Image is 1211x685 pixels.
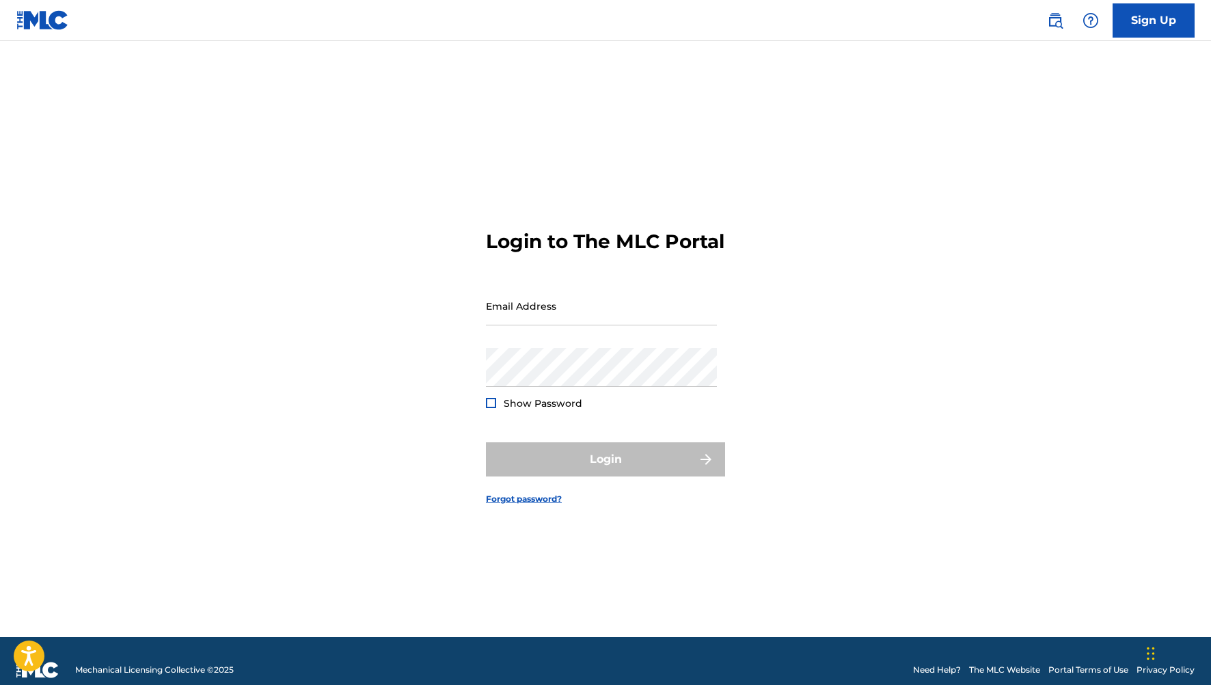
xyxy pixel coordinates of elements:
a: The MLC Website [969,664,1040,676]
h3: Login to The MLC Portal [486,230,724,254]
img: help [1083,12,1099,29]
img: logo [16,662,59,678]
a: Privacy Policy [1137,664,1195,676]
div: Drag [1147,633,1155,674]
a: Portal Terms of Use [1048,664,1128,676]
span: Mechanical Licensing Collective © 2025 [75,664,234,676]
img: MLC Logo [16,10,69,30]
a: Forgot password? [486,493,562,505]
a: Public Search [1042,7,1069,34]
a: Sign Up [1113,3,1195,38]
img: search [1047,12,1063,29]
a: Need Help? [913,664,961,676]
span: Show Password [504,397,582,409]
div: Help [1077,7,1104,34]
iframe: Chat Widget [1143,619,1211,685]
